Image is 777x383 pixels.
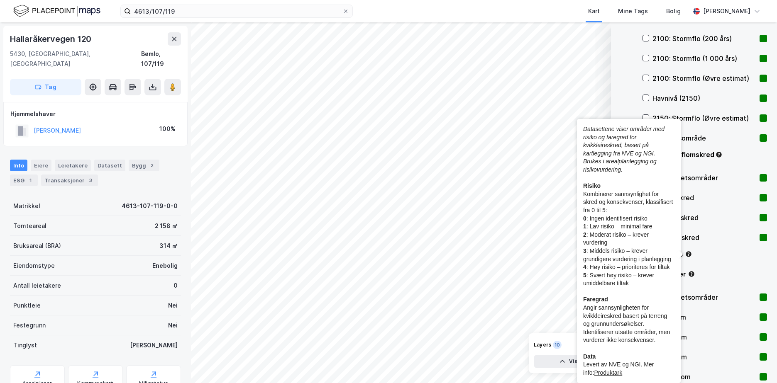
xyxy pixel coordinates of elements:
[652,269,767,279] div: Flomsoner
[10,79,81,95] button: Tag
[13,261,55,271] div: Eiendomstype
[13,281,61,291] div: Antall leietakere
[10,175,38,186] div: ESG
[652,352,756,362] div: 50års flom
[583,353,596,360] b: Data
[652,34,756,44] div: 2100: Stormflo (200 års)
[652,312,756,322] div: 10års flom
[553,341,562,349] div: 10
[13,4,100,18] img: logo.f888ab2527a4732fd821a326f86c7f29.svg
[148,161,156,170] div: 2
[10,32,93,46] div: Hallaråkervegen 120
[652,372,756,382] div: 100års flom
[31,160,51,171] div: Eiere
[55,160,91,171] div: Leietakere
[652,73,756,83] div: 2100: Stormflo (Øvre estimat)
[130,340,178,350] div: [PERSON_NAME]
[155,221,178,231] div: 2 158 ㎡
[94,160,125,171] div: Datasett
[583,223,586,230] b: 1
[652,193,756,203] div: 100års skred
[583,247,586,254] b: 3
[666,6,681,16] div: Bolig
[715,151,723,158] div: Tooltip anchor
[10,109,181,119] div: Hjemmelshaver
[131,5,342,17] input: Søk på adresse, matrikkel, gårdeiere, leietakere eller personer
[652,332,756,342] div: 20års flom
[534,355,603,368] button: Vis
[13,301,41,310] div: Punktleie
[703,6,750,16] div: [PERSON_NAME]
[13,320,46,330] div: Festegrunn
[618,6,648,16] div: Mine Tags
[583,231,586,238] b: 2
[86,176,95,184] div: 3
[13,340,37,350] div: Tinglyst
[652,233,756,242] div: 5000års skred
[735,343,777,383] iframe: Chat Widget
[652,213,756,223] div: 1000års skred
[571,338,603,351] button: Tøm
[10,160,27,171] div: Info
[10,49,141,69] div: 5430, [GEOGRAPHIC_DATA], [GEOGRAPHIC_DATA]
[583,215,586,222] b: 0
[594,369,622,376] a: Produktark
[583,125,674,377] div: ​ ​ Kombinerer sannsynlighet for skred og konsekvenser, klassifisert fra 0 til 5: ​ : Ingen ident...
[583,126,665,173] i: Datasettene viser områder med risiko og faregrad for kvikkleireskred, basert på kartlegging fra N...
[41,175,98,186] div: Transaksjoner
[13,241,61,251] div: Bruksareal (BRA)
[583,182,601,189] b: Risiko
[652,133,756,143] div: Dekningsområde
[13,201,40,211] div: Matrikkel
[534,342,551,348] div: Layers
[159,124,176,134] div: 100%
[168,320,178,330] div: Nei
[152,261,178,271] div: Enebolig
[685,250,692,258] div: Tooltip anchor
[652,249,767,259] div: Kvikkleire
[141,49,181,69] div: Bømlo, 107/119
[652,53,756,63] div: 2100: Stormflo (1 000 års)
[652,173,756,183] div: Aktsomhetsområder
[583,296,608,303] b: Faregrad
[26,176,34,184] div: 1
[583,264,586,270] b: 4
[583,272,586,279] b: 5
[652,150,767,160] div: Jord- og flomskred
[159,241,178,251] div: 314 ㎡
[652,93,756,103] div: Havnivå (2150)
[168,301,178,310] div: Nei
[173,281,178,291] div: 0
[13,221,46,231] div: Tomteareal
[588,6,600,16] div: Kart
[688,270,695,278] div: Tooltip anchor
[652,292,756,302] div: Aktsomhetsområder
[129,160,159,171] div: Bygg
[122,201,178,211] div: 4613-107-119-0-0
[652,113,756,123] div: 2150: Stormflo (Øvre estimat)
